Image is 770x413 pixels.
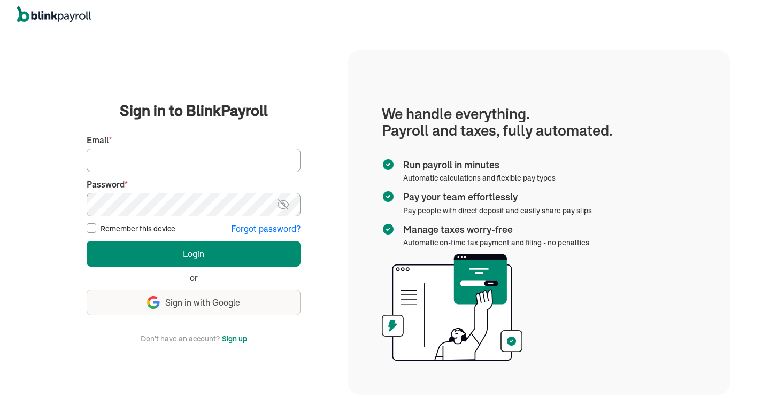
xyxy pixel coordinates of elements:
span: Automatic on-time tax payment and filing - no penalties [403,238,589,247]
span: Pay people with direct deposit and easily share pay slips [403,206,592,215]
input: Your email address [87,149,301,172]
h1: We handle everything. Payroll and taxes, fully automated. [382,106,696,139]
button: Forgot password? [231,223,301,235]
span: or [190,272,198,284]
img: checkmark [382,223,395,236]
button: Sign up [222,332,247,345]
button: Sign in with Google [87,290,301,315]
img: logo [17,6,91,22]
label: Password [87,178,301,191]
span: Sign in to BlinkPayroll [120,100,268,121]
label: Email [87,134,301,146]
img: google [147,296,160,309]
label: Remember this device [101,223,175,234]
img: checkmark [382,158,395,171]
span: Automatic calculations and flexible pay types [403,173,556,183]
span: Pay your team effortlessly [403,190,588,204]
span: Run payroll in minutes [403,158,551,172]
img: checkmark [382,190,395,203]
span: Sign in with Google [165,297,240,309]
img: illustration [382,254,522,361]
button: Login [87,241,301,267]
img: eye [276,198,290,211]
span: Manage taxes worry-free [403,223,585,237]
span: Don't have an account? [141,332,220,345]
